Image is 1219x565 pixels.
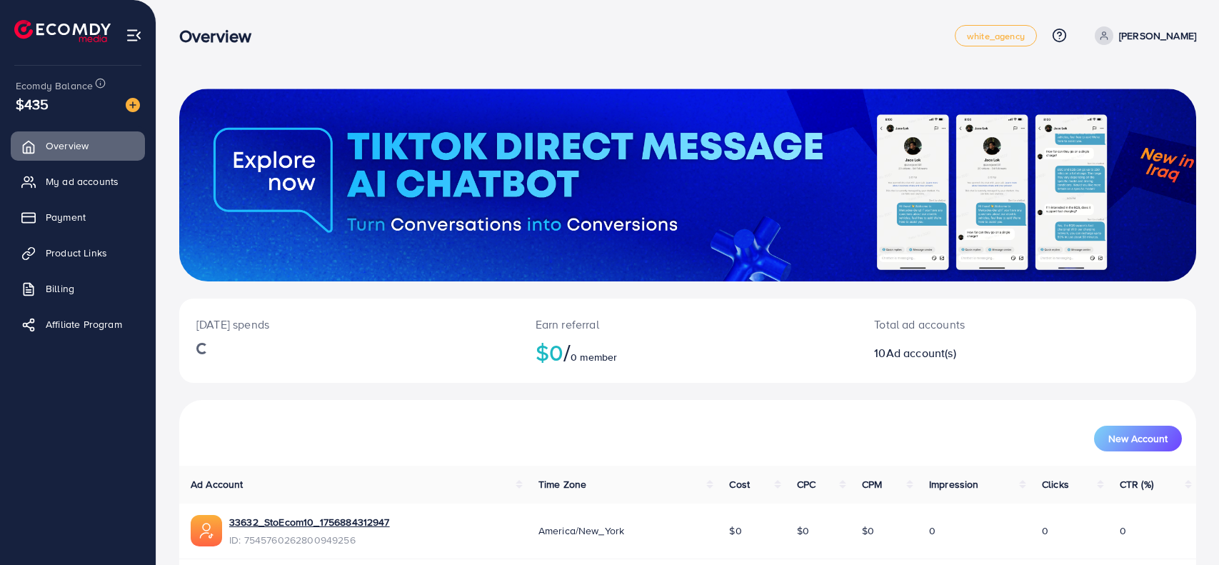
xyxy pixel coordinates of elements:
[14,20,111,42] img: logo
[1119,27,1196,44] p: [PERSON_NAME]
[1108,434,1168,444] span: New Account
[538,477,586,491] span: Time Zone
[874,316,1094,333] p: Total ad accounts
[11,167,145,196] a: My ad accounts
[196,316,501,333] p: [DATE] spends
[1042,524,1048,538] span: 0
[536,339,841,366] h2: $0
[46,317,122,331] span: Affiliate Program
[929,524,935,538] span: 0
[1089,26,1196,45] a: [PERSON_NAME]
[191,477,244,491] span: Ad Account
[229,533,390,547] span: ID: 7545760262800949256
[46,210,86,224] span: Payment
[46,174,119,189] span: My ad accounts
[729,524,741,538] span: $0
[191,515,222,546] img: ic-ads-acc.e4c84228.svg
[797,477,816,491] span: CPC
[11,131,145,160] a: Overview
[1042,477,1069,491] span: Clicks
[797,524,809,538] span: $0
[538,524,625,538] span: America/New_York
[862,477,882,491] span: CPM
[571,350,617,364] span: 0 member
[929,477,979,491] span: Impression
[862,524,874,538] span: $0
[536,316,841,333] p: Earn referral
[126,27,142,44] img: menu
[967,31,1025,41] span: white_agency
[11,274,145,303] a: Billing
[874,346,1094,360] h2: 10
[179,26,263,46] h3: Overview
[1120,477,1153,491] span: CTR (%)
[16,94,49,114] span: $435
[955,25,1037,46] a: white_agency
[126,98,140,112] img: image
[229,515,390,529] a: 33632_StoEcom10_1756884312947
[1094,426,1182,451] button: New Account
[729,477,750,491] span: Cost
[46,246,107,260] span: Product Links
[16,79,93,93] span: Ecomdy Balance
[11,310,145,339] a: Affiliate Program
[46,139,89,153] span: Overview
[11,203,145,231] a: Payment
[886,345,956,361] span: Ad account(s)
[46,281,74,296] span: Billing
[563,336,571,369] span: /
[11,239,145,267] a: Product Links
[1120,524,1126,538] span: 0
